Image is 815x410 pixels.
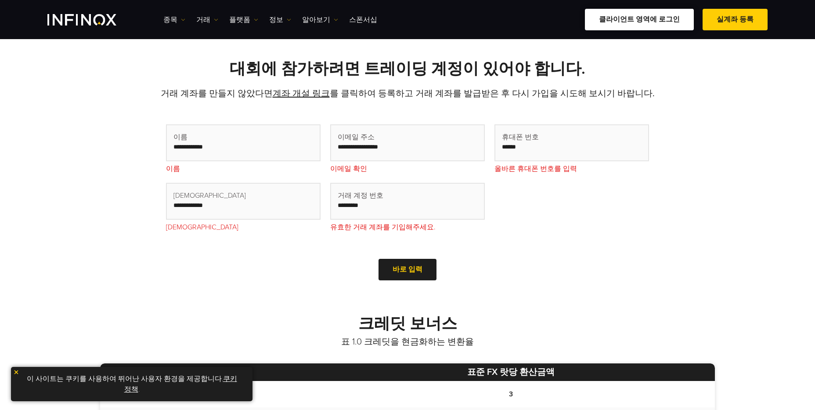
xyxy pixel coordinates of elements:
img: yellow close icon [13,369,19,375]
a: 바로 입력 [379,259,436,280]
a: 클라이언트 영역에 로그인 [585,9,694,30]
th: 기본 통화 [100,363,307,381]
p: [DEMOGRAPHIC_DATA] [166,222,321,232]
span: 이메일 주소 [338,132,375,142]
p: 표 1.0 크레딧을 현금화하는 변환율 [100,336,715,348]
a: 스폰서십 [349,15,377,25]
span: 거래 계정 번호 [338,190,383,201]
p: 이메일 확인 [330,163,485,174]
a: 정보 [269,15,291,25]
span: 이름 [173,132,188,142]
strong: 대회에 참가하려면 트레이딩 계정이 있어야 합니다. [230,59,585,78]
span: [DEMOGRAPHIC_DATA] [173,190,246,201]
p: 이름 [166,163,321,174]
a: 종목 [163,15,185,25]
strong: 크레딧 보너스 [358,314,457,333]
th: 표준 FX 랏당 환산금액 [307,363,715,381]
p: 올바른 휴대폰 번호를 입력 [494,163,649,174]
p: 이 사이트는 쿠키를 사용하여 뛰어난 사용자 환경을 제공합니다. . [15,371,248,397]
a: INFINOX Logo [47,14,137,25]
a: 거래 [196,15,218,25]
p: 유효한 거래 계좌를 기입해주세요. [330,222,485,232]
a: 플랫폼 [229,15,258,25]
span: 휴대폰 번호 [502,132,539,142]
a: 계좌 개설 링크 [273,88,330,99]
a: 알아보기 [302,15,338,25]
td: 3 [307,381,715,407]
a: 실계좌 등록 [703,9,768,30]
p: 거래 계좌를 만들지 않았다면 를 클릭하여 등록하고 거래 계좌를 발급받은 후 다시 가입을 시도해 보시기 바랍니다. [100,87,715,100]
